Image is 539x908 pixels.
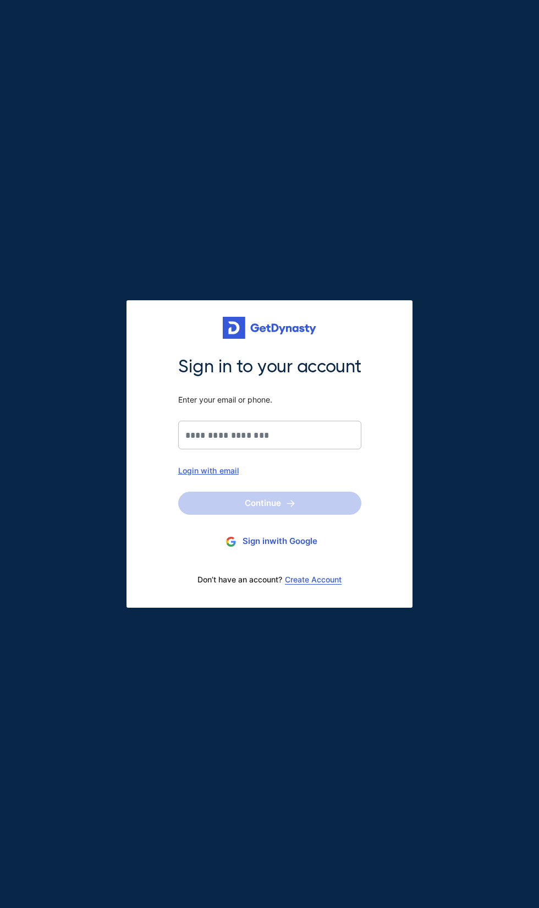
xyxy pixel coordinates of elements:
img: Get started for free with Dynasty Trust Company [223,317,316,339]
span: Enter your email or phone. [178,395,361,405]
button: Sign inwith Google [178,531,361,552]
a: Create Account [285,575,342,584]
span: Sign in to your account [178,355,361,378]
div: Don’t have an account? [178,568,361,591]
div: Login with email [178,466,361,475]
